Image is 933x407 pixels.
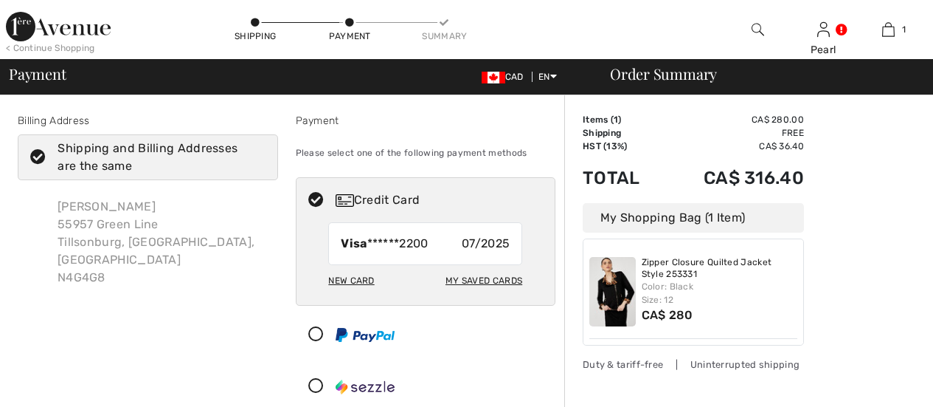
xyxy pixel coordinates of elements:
[336,191,545,209] div: Credit Card
[902,23,906,36] span: 1
[6,41,95,55] div: < Continue Shopping
[642,280,798,307] div: Color: Black Size: 12
[583,153,663,203] td: Total
[462,235,510,253] span: 07/2025
[614,114,618,125] span: 1
[663,140,804,153] td: CA$ 36.40
[327,30,372,43] div: Payment
[583,140,663,153] td: HST (13%)
[296,134,556,171] div: Please select one of the following payment methods
[336,328,395,342] img: PayPal
[589,257,636,326] img: Zipper Closure Quilted Jacket Style 253331
[6,12,111,41] img: 1ère Avenue
[583,203,804,233] div: My Shopping Bag (1 Item)
[445,268,522,293] div: My Saved Cards
[663,153,804,203] td: CA$ 316.40
[336,194,354,207] img: Credit Card
[817,21,830,38] img: My Info
[482,72,530,82] span: CAD
[18,113,278,129] div: Billing Address
[422,30,466,43] div: Summary
[856,21,920,38] a: 1
[46,186,278,298] div: [PERSON_NAME] 55957 Green Line Tillsonburg, [GEOGRAPHIC_DATA], [GEOGRAPHIC_DATA] N4G4G8
[9,66,66,81] span: Payment
[642,308,693,322] span: CA$ 280
[583,126,663,140] td: Shipping
[791,42,856,58] div: Pearl
[233,30,277,43] div: Shipping
[592,66,924,81] div: Order Summary
[583,113,663,126] td: Items ( )
[328,268,374,293] div: New Card
[336,380,395,394] img: Sezzle
[58,140,255,175] div: Shipping and Billing Addresses are the same
[663,113,804,126] td: CA$ 280.00
[538,72,557,82] span: EN
[583,358,804,372] div: Duty & tariff-free | Uninterrupted shipping
[341,236,367,250] strong: Visa
[882,21,895,38] img: My Bag
[642,257,798,280] a: Zipper Closure Quilted Jacket Style 253331
[296,113,556,129] div: Payment
[752,21,764,38] img: search the website
[817,22,830,36] a: Sign In
[663,126,804,140] td: Free
[482,72,505,83] img: Canadian Dollar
